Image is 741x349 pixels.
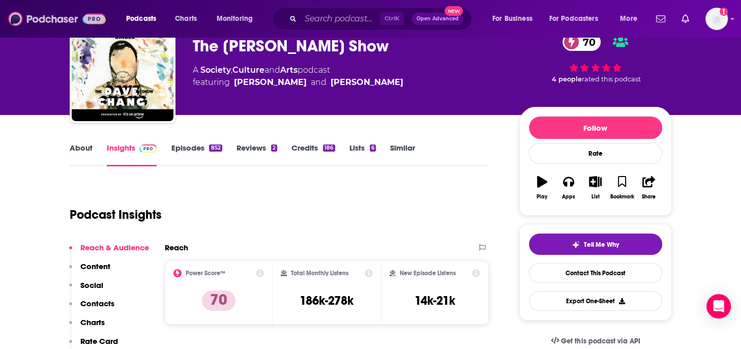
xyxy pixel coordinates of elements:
h3: 186k-278k [300,293,353,308]
img: tell me why sparkle [572,241,580,249]
h2: Reach [165,243,188,252]
div: Apps [562,194,575,200]
p: 70 [202,290,235,311]
a: Lists6 [349,143,376,166]
img: User Profile [705,8,728,30]
div: 852 [209,144,222,152]
a: Charts [168,11,203,27]
p: Charts [80,317,105,327]
a: Episodes852 [171,143,222,166]
span: Charts [175,12,197,26]
img: Podchaser - Follow, Share and Rate Podcasts [8,9,106,28]
span: and [311,76,327,89]
span: Ctrl K [380,12,404,25]
a: Show notifications dropdown [677,10,693,27]
a: Credits186 [291,143,335,166]
button: Share [635,169,662,206]
button: Export One-Sheet [529,291,662,311]
p: Contacts [80,299,114,308]
button: open menu [613,11,650,27]
img: Podchaser Pro [139,144,157,153]
div: Search podcasts, credits, & more... [282,7,482,31]
div: Play [537,194,547,200]
h2: New Episode Listens [400,270,456,277]
a: InsightsPodchaser Pro [107,143,157,166]
span: Podcasts [126,12,156,26]
span: and [264,65,280,75]
p: Social [80,280,103,290]
span: Logged in as TaraKennedy [705,8,728,30]
span: , [231,65,232,75]
button: Follow [529,117,662,139]
span: Get this podcast via API [561,337,640,345]
button: open menu [485,11,545,27]
p: Content [80,261,110,271]
a: Show notifications dropdown [652,10,669,27]
button: Social [69,280,103,299]
div: 70 4 peoplerated this podcast [519,26,672,90]
button: open menu [119,11,169,27]
span: More [620,12,637,26]
div: A podcast [193,64,403,89]
p: Rate Card [80,336,118,346]
button: tell me why sparkleTell Me Why [529,234,662,255]
button: Charts [69,317,105,336]
span: Open Advanced [417,16,459,21]
div: 6 [370,144,376,152]
h3: 14k-21k [414,293,455,308]
div: List [591,194,600,200]
div: Share [642,194,656,200]
button: Bookmark [609,169,635,206]
a: Chris Ying [234,76,307,89]
span: Tell Me Why [584,241,619,249]
span: For Business [492,12,532,26]
div: Open Intercom Messenger [706,294,731,318]
span: New [444,6,463,16]
button: List [582,169,608,206]
p: Reach & Audience [80,243,149,252]
a: Reviews2 [236,143,277,166]
a: About [70,143,93,166]
h1: Podcast Insights [70,207,162,222]
span: rated this podcast [582,75,641,83]
a: Contact This Podcast [529,263,662,283]
svg: Add a profile image [720,8,728,16]
span: For Podcasters [549,12,598,26]
button: open menu [210,11,266,27]
button: open menu [543,11,613,27]
span: featuring [193,76,403,89]
input: Search podcasts, credits, & more... [301,11,380,27]
span: Monitoring [217,12,253,26]
button: Play [529,169,555,206]
a: Dave Chang [331,76,403,89]
a: Similar [390,143,415,166]
div: 186 [323,144,335,152]
a: Culture [232,65,264,75]
div: Rate [529,143,662,164]
a: Arts [280,65,298,75]
a: 70 [562,33,601,51]
button: Reach & Audience [69,243,149,261]
h2: Power Score™ [186,270,225,277]
button: Open AdvancedNew [412,13,463,25]
button: Content [69,261,110,280]
div: Bookmark [610,194,634,200]
a: Society [200,65,231,75]
button: Show profile menu [705,8,728,30]
button: Apps [555,169,582,206]
div: 2 [271,144,277,152]
img: The Dave Chang Show [72,19,173,121]
span: 4 people [552,75,582,83]
h2: Total Monthly Listens [291,270,348,277]
span: 70 [573,33,601,51]
button: Contacts [69,299,114,317]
